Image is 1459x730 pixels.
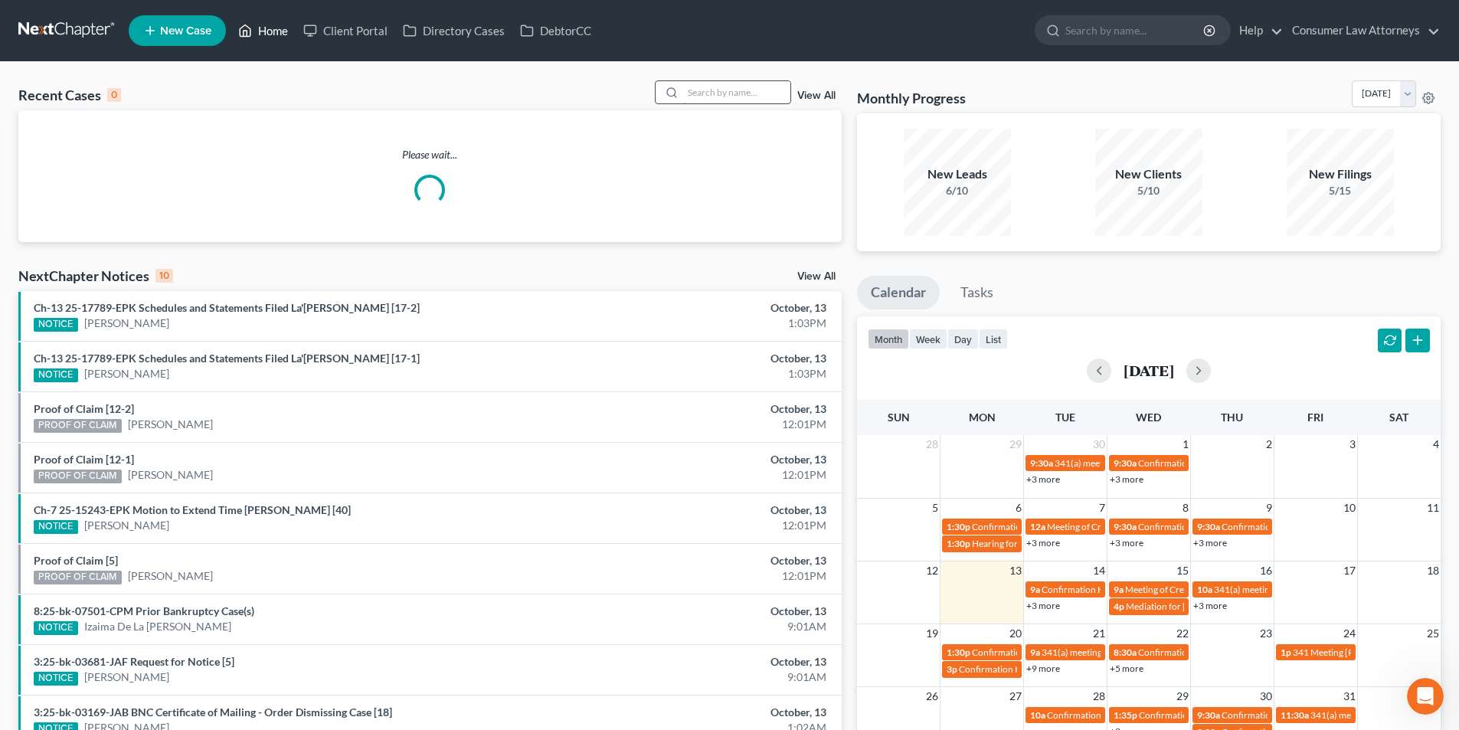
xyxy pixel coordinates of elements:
a: View All [797,90,836,101]
button: week [909,329,947,349]
span: Confirmation hearing for [PERSON_NAME] [972,521,1146,532]
div: NOTICE [34,368,78,382]
span: Confirmation Hearing for [PERSON_NAME] [1138,521,1313,532]
a: [PERSON_NAME] [84,366,169,381]
div: 0 [107,88,121,102]
img: Profile image for Lindsey [18,394,48,424]
span: 14 [1091,561,1107,580]
span: 3 [1348,435,1357,453]
div: NOTICE [34,672,78,686]
div: October, 13 [572,502,826,518]
a: Proof of Claim [12-1] [34,453,134,466]
div: 9:01AM [572,619,826,634]
span: 11:30a [1281,709,1309,721]
span: 341(a) meeting for [PERSON_NAME] [1055,457,1202,469]
img: Profile image for Emma [18,54,48,84]
a: Consumer Law Attorneys [1284,17,1440,44]
div: NextChapter Notices [18,267,173,285]
span: 9a [1030,647,1040,658]
a: +3 more [1110,537,1143,548]
span: 2 [1264,435,1274,453]
a: Client Portal [296,17,395,44]
h1: Messages [113,7,196,33]
img: Profile image for Emma [18,110,48,141]
a: Directory Cases [395,17,512,44]
div: October, 13 [572,401,826,417]
div: New Leads [904,165,1011,183]
span: 23 [1258,624,1274,643]
div: [PERSON_NAME] [54,126,143,142]
div: NOTICE [34,621,78,635]
div: New Filings [1287,165,1394,183]
h2: [DATE] [1124,362,1174,378]
span: 27 [1008,687,1023,705]
div: 10 [155,269,173,283]
div: [PERSON_NAME] [54,69,143,85]
a: +9 more [1026,663,1060,674]
span: 1 [1181,435,1190,453]
a: [PERSON_NAME] [84,518,169,533]
div: • [DATE] [146,352,189,368]
a: Proof of Claim [12-2] [34,402,134,415]
div: [PERSON_NAME] [54,296,143,312]
span: 9:30a [1197,521,1220,532]
div: • [DATE] [146,409,189,425]
span: Meeting of Creditors for [PERSON_NAME] [1047,521,1217,532]
div: 1:03PM [572,366,826,381]
div: • [DATE] [146,239,189,255]
div: NOTICE [34,520,78,534]
div: 12:01PM [572,417,826,432]
span: Confirmation Hearing for [PERSON_NAME] [1139,709,1314,721]
span: 4p [1114,601,1124,612]
span: 12 [924,561,940,580]
span: 25 [1425,624,1441,643]
a: 8:25-bk-07501-CPM Prior Bankruptcy Case(s) [34,604,254,617]
span: 29 [1008,435,1023,453]
img: Profile image for Katie [18,337,48,368]
input: Search by name... [683,81,790,103]
img: Profile image for Emma [18,280,48,311]
span: 8:30a [1114,647,1137,658]
span: Home [35,516,67,527]
span: 1:35p [1114,709,1137,721]
span: 6 [1014,499,1023,517]
button: Help [204,478,306,539]
a: +3 more [1026,600,1060,611]
a: View All [797,271,836,282]
a: Ch-13 25-17789-EPK Schedules and Statements Filed La'[PERSON_NAME] [17-2] [34,301,420,314]
span: 30 [1258,687,1274,705]
span: 5 [931,499,940,517]
div: • [DATE] [146,69,189,85]
a: +5 more [1110,663,1143,674]
div: 5/15 [1287,183,1394,198]
span: Confirmation hearing for [PERSON_NAME] [1222,709,1395,721]
a: [PERSON_NAME] [84,316,169,331]
input: Search by name... [1065,16,1205,44]
a: +3 more [1193,600,1227,611]
span: 29 [1175,687,1190,705]
a: +3 more [1026,537,1060,548]
a: Izaima De La [PERSON_NAME] [84,619,231,634]
span: 16 [1258,561,1274,580]
span: 22 [1175,624,1190,643]
div: [PERSON_NAME] [54,239,143,255]
span: Tue [1055,411,1075,424]
a: Proof of Claim [5] [34,554,118,567]
a: [PERSON_NAME] [84,669,169,685]
span: 10 [1342,499,1357,517]
div: October, 13 [572,604,826,619]
span: 341(a) meeting for [PERSON_NAME] [1214,584,1362,595]
a: Tasks [947,276,1007,309]
a: [PERSON_NAME] [128,568,213,584]
span: Hearing for [PERSON_NAME] [972,538,1091,549]
span: 13 [1008,561,1023,580]
button: Send us a message [70,431,236,462]
span: 9:30a [1197,709,1220,721]
a: 3:25-bk-03681-JAF Request for Notice [5] [34,655,234,668]
div: PROOF OF CLAIM [34,470,122,483]
span: 10a [1030,709,1045,721]
img: Profile image for Emma [18,224,48,254]
button: month [868,329,909,349]
span: Messages [123,516,182,527]
span: 9a [1114,584,1124,595]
